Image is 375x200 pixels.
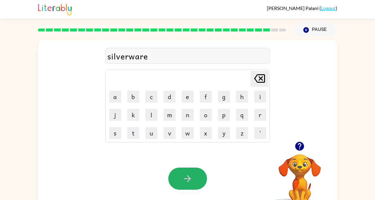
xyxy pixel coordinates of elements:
img: Literably [38,2,72,15]
button: f [200,91,212,103]
button: z [236,127,248,139]
span: [PERSON_NAME] Palani [267,5,319,11]
button: c [145,91,157,103]
button: r [254,109,266,121]
button: x [200,127,212,139]
button: h [236,91,248,103]
button: m [163,109,176,121]
button: o [200,109,212,121]
button: t [127,127,139,139]
button: p [218,109,230,121]
button: a [109,91,121,103]
button: l [145,109,157,121]
button: j [109,109,121,121]
a: Logout [321,5,336,11]
button: k [127,109,139,121]
div: silverware [107,50,268,62]
button: v [163,127,176,139]
div: ( ) [267,5,337,11]
button: s [109,127,121,139]
button: u [145,127,157,139]
button: e [182,91,194,103]
button: q [236,109,248,121]
button: d [163,91,176,103]
button: w [182,127,194,139]
button: ' [254,127,266,139]
button: Pause [293,23,337,37]
button: i [254,91,266,103]
button: n [182,109,194,121]
button: b [127,91,139,103]
button: y [218,127,230,139]
button: g [218,91,230,103]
